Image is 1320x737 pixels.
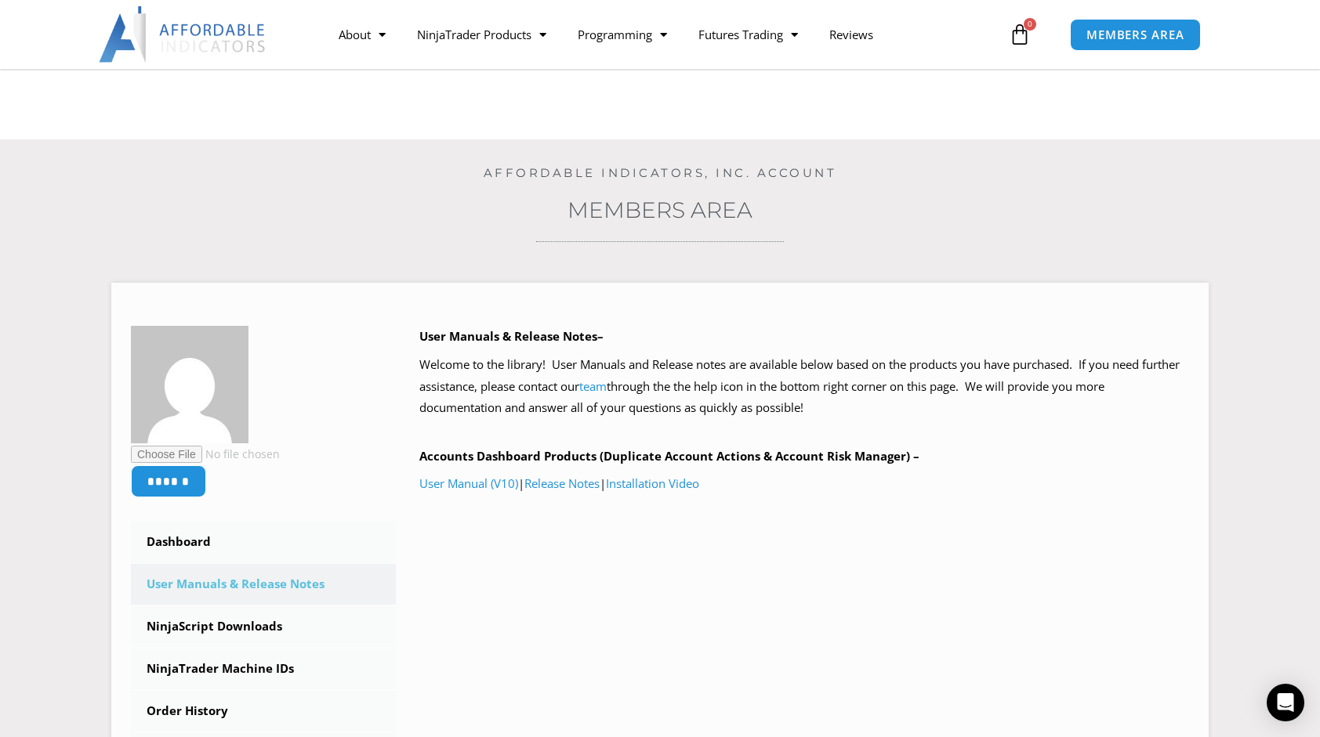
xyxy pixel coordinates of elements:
p: Welcome to the library! User Manuals and Release notes are available below based on the products ... [419,354,1190,420]
span: 0 [1024,18,1036,31]
a: Reviews [814,16,889,52]
img: LogoAI | Affordable Indicators – NinjaTrader [99,6,267,63]
p: | | [419,473,1190,495]
a: MEMBERS AREA [1070,19,1201,51]
a: Installation Video [606,475,699,491]
a: Futures Trading [683,16,814,52]
a: User Manuals & Release Notes [131,564,396,605]
span: MEMBERS AREA [1086,29,1184,41]
a: NinjaTrader Products [401,16,562,52]
b: User Manuals & Release Notes– [419,328,604,344]
a: Order History [131,691,396,732]
a: Affordable Indicators, Inc. Account [484,165,837,180]
a: team [579,378,607,394]
a: Dashboard [131,522,396,562]
a: Programming [562,16,683,52]
a: Members Area [568,197,752,223]
b: Accounts Dashboard Products (Duplicate Account Actions & Account Risk Manager) – [419,448,919,464]
a: NinjaTrader Machine IDs [131,648,396,689]
a: 0 [985,12,1054,57]
a: Release Notes [524,475,600,491]
a: About [323,16,401,52]
nav: Menu [323,16,1005,52]
a: User Manual (V10) [419,475,518,491]
img: 4e0b0e5911f8ab99e2d8a01c22892a9a3da9510ed9473d84f3cf09b900fc204f [131,326,248,443]
a: NinjaScript Downloads [131,606,396,647]
div: Open Intercom Messenger [1267,684,1304,721]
